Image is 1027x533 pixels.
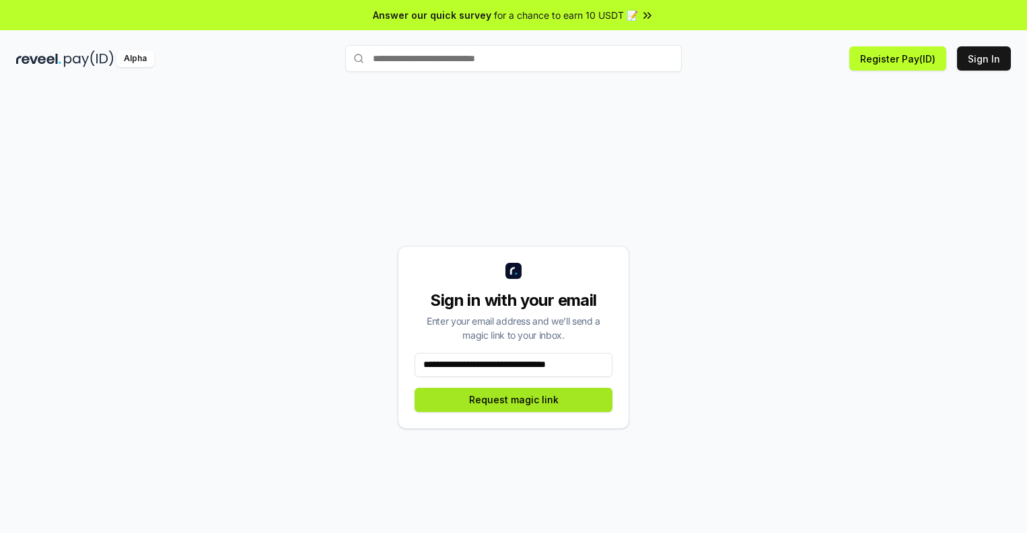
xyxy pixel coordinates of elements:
img: reveel_dark [16,50,61,67]
button: Sign In [957,46,1011,71]
img: logo_small [505,263,522,279]
div: Sign in with your email [415,290,612,311]
img: pay_id [64,50,114,67]
div: Enter your email address and we’ll send a magic link to your inbox. [415,314,612,342]
span: for a chance to earn 10 USDT 📝 [494,8,638,22]
span: Answer our quick survey [373,8,491,22]
div: Alpha [116,50,154,67]
button: Register Pay(ID) [849,46,946,71]
button: Request magic link [415,388,612,412]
